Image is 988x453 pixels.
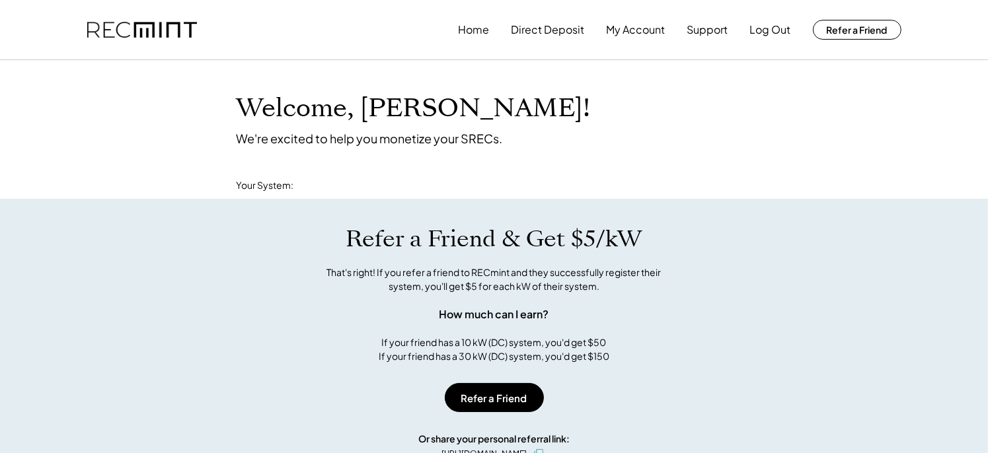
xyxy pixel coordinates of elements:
img: recmint-logotype%403x.png [87,22,197,38]
button: Refer a Friend [445,383,544,412]
div: How much can I earn? [439,306,549,322]
h1: Welcome, [PERSON_NAME]! [237,93,591,124]
div: Your System: [237,179,294,192]
div: That's right! If you refer a friend to RECmint and they successfully register their system, you'l... [313,265,676,293]
div: We're excited to help you monetize your SRECs. [237,131,503,146]
h1: Refer a Friend & Get $5/kW [346,225,642,253]
button: Home [459,17,490,43]
button: My Account [607,17,665,43]
div: Or share your personal referral link: [418,432,570,446]
button: Support [687,17,728,43]
button: Direct Deposit [512,17,585,43]
button: Refer a Friend [813,20,901,40]
button: Log Out [750,17,791,43]
div: If your friend has a 10 kW (DC) system, you'd get $50 If your friend has a 30 kW (DC) system, you... [379,335,609,363]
